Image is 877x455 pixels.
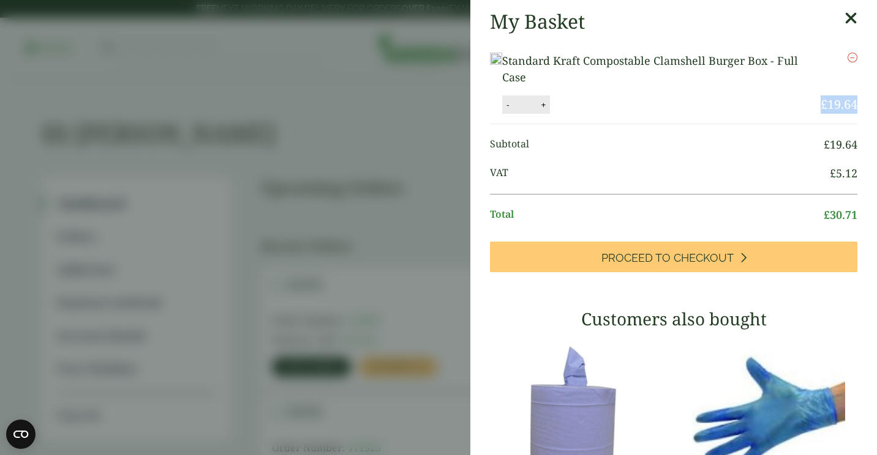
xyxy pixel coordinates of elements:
span: Subtotal [490,136,824,153]
button: - [503,100,513,110]
button: + [537,100,549,110]
bdi: 30.71 [824,207,857,222]
a: Proceed to Checkout [490,242,857,272]
a: Standard Kraft Compostable Clamshell Burger Box - Full Case [502,53,798,84]
span: Total [490,207,824,223]
bdi: 5.12 [830,166,857,180]
span: VAT [490,165,830,182]
h2: My Basket [490,10,585,33]
button: Open CMP widget [6,420,36,449]
span: £ [830,166,836,180]
span: £ [824,207,830,222]
bdi: 19.64 [821,96,857,113]
span: £ [821,96,827,113]
bdi: 19.64 [824,137,857,152]
a: Remove this item [848,53,857,62]
h3: Customers also bought [490,309,857,330]
span: £ [824,137,830,152]
span: Proceed to Checkout [601,251,734,265]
